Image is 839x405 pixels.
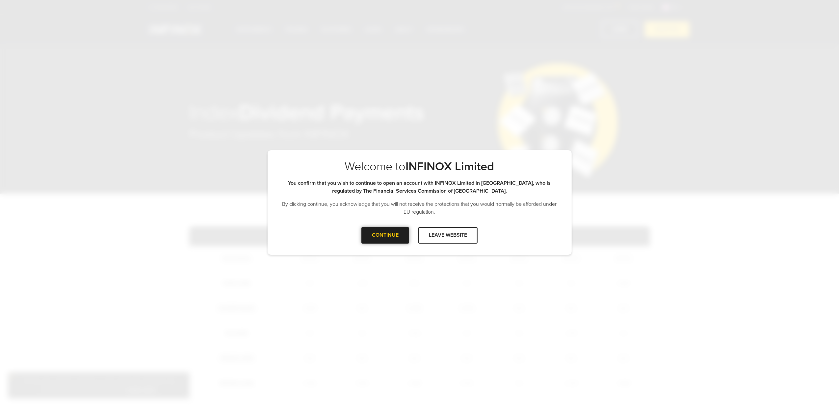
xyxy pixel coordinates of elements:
strong: You confirm that you wish to continue to open an account with INFINOX Limited in [GEOGRAPHIC_DATA... [288,180,551,194]
strong: INFINOX Limited [406,159,494,174]
p: Welcome to [281,159,559,174]
p: By clicking continue, you acknowledge that you will not receive the protections that you would no... [281,200,559,216]
div: LEAVE WEBSITE [418,227,478,243]
div: CONTINUE [361,227,409,243]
